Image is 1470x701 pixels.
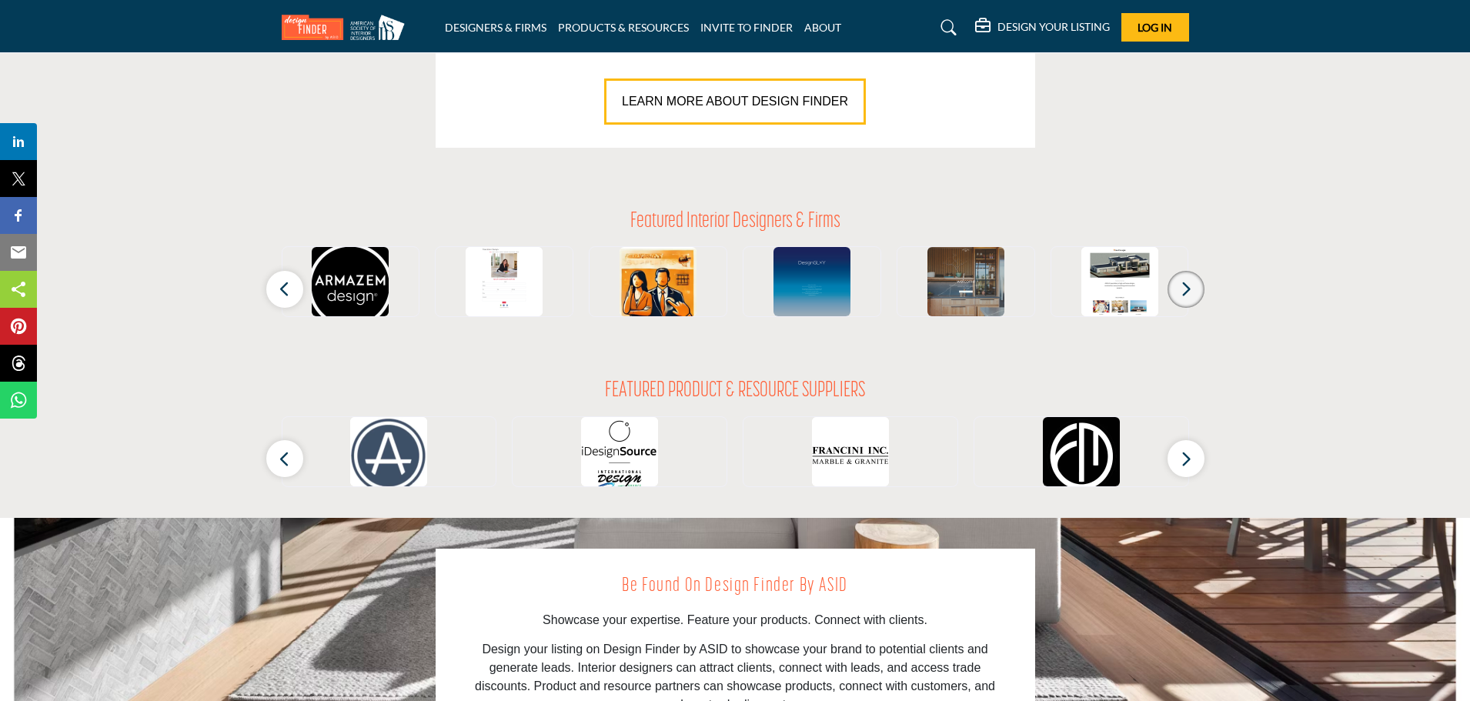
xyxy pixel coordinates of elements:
img: Kazdal Home LLC [620,247,697,324]
div: DESIGN YOUR LISTING [975,18,1110,37]
h2: Be Found on Design Finder by ASID [470,572,1001,601]
img: iDesignSource.com by International Design Source [581,417,658,494]
img: Studio Ad [312,247,389,324]
img: AROS [350,417,427,494]
h2: Featured Interior Designers & Firms [630,209,840,235]
a: Search [926,15,967,40]
span: LEARN MORE ABOUT DESIGN FINDER [622,95,848,108]
h5: DESIGN YOUR LISTING [997,20,1110,34]
button: LEARN MORE ABOUT DESIGN FINDER [604,78,866,125]
img: DesignGLXY Group LLC [773,247,850,324]
a: DESIGNERS & FIRMS [445,21,546,34]
a: ABOUT [804,21,841,34]
a: PRODUCTS & RESOURCES [558,21,689,34]
img: AMDLUX [1081,247,1158,324]
a: INVITE TO FINDER [700,21,793,34]
img: Francini Incorporated [812,417,889,494]
img: Mise en Place Design [927,247,1004,324]
img: Fordham Marble Company [1043,417,1120,494]
h2: FEATURED PRODUCT & RESOURCE SUPPLIERS [605,379,865,405]
img: Valarie Mina [466,247,543,324]
p: Showcase your expertise. Feature your products. Connect with clients. [470,611,1001,629]
img: Site Logo [282,15,413,40]
span: Log In [1138,21,1172,34]
button: Log In [1121,13,1189,42]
